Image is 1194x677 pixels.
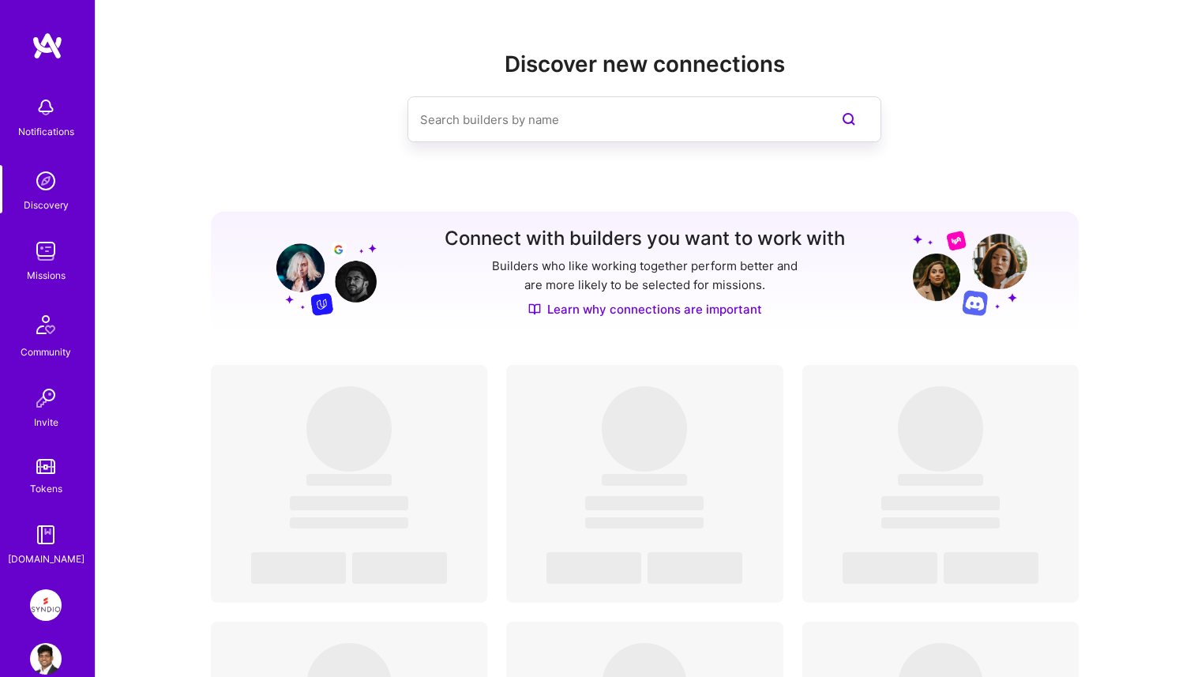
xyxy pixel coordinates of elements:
div: Tokens [30,480,62,497]
img: Community [27,306,65,344]
p: Builders who like working together perform better and are more likely to be selected for missions. [489,257,801,295]
span: ‌ [602,386,687,472]
a: Learn why connections are important [528,301,762,318]
span: ‌ [546,552,641,584]
img: Invite [30,382,62,414]
i: icon SearchPurple [839,110,858,129]
span: ‌ [881,496,1000,510]
span: ‌ [585,517,704,528]
span: ‌ [898,386,983,472]
span: ‌ [898,474,983,486]
div: Missions [27,267,66,284]
span: ‌ [602,474,687,486]
span: ‌ [843,552,937,584]
a: User Avatar [26,643,66,675]
span: ‌ [251,552,346,584]
h3: Connect with builders you want to work with [445,228,845,250]
img: teamwork [30,235,62,267]
img: Syndio: Transformation Engine Modernization [30,589,62,621]
span: ‌ [306,386,392,472]
h2: Discover new connections [211,51,1079,77]
span: ‌ [585,496,704,510]
div: Notifications [18,123,74,140]
img: bell [30,92,62,123]
span: ‌ [648,552,742,584]
img: User Avatar [30,643,62,675]
span: ‌ [306,474,392,486]
img: guide book [30,519,62,551]
input: Search builders by name [420,100,805,140]
a: Syndio: Transformation Engine Modernization [26,589,66,621]
span: ‌ [881,517,1000,528]
div: Discovery [24,197,69,213]
img: discovery [30,165,62,197]
img: tokens [36,459,55,474]
span: ‌ [290,517,408,528]
img: Discover [528,303,541,316]
span: ‌ [944,552,1038,584]
div: Community [21,344,71,360]
div: Invite [34,414,58,431]
div: [DOMAIN_NAME] [8,551,84,567]
img: Grow your network [913,230,1027,316]
img: logo [32,32,63,60]
span: ‌ [352,552,447,584]
img: Grow your network [262,229,377,316]
span: ‌ [290,496,408,510]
